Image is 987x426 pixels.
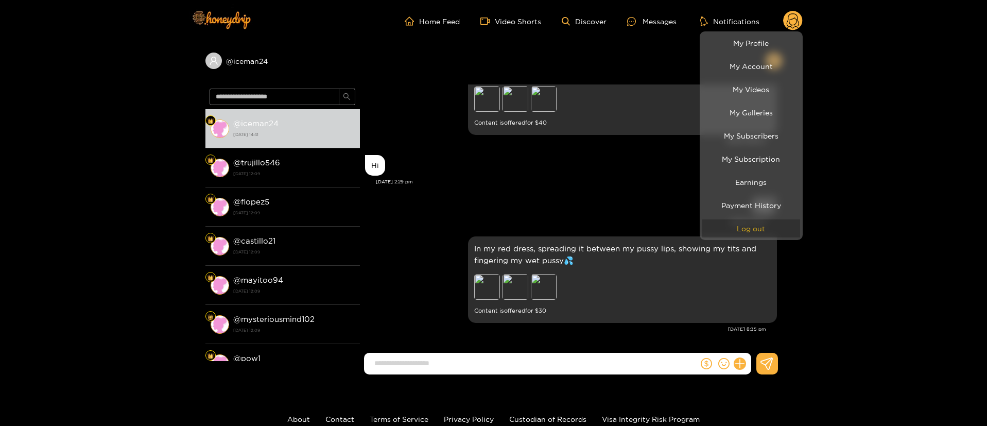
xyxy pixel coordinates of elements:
[702,34,800,52] a: My Profile
[702,173,800,191] a: Earnings
[702,104,800,122] a: My Galleries
[702,57,800,75] a: My Account
[702,80,800,98] a: My Videos
[702,150,800,168] a: My Subscription
[702,196,800,214] a: Payment History
[702,219,800,237] button: Log out
[702,127,800,145] a: My Subscribers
